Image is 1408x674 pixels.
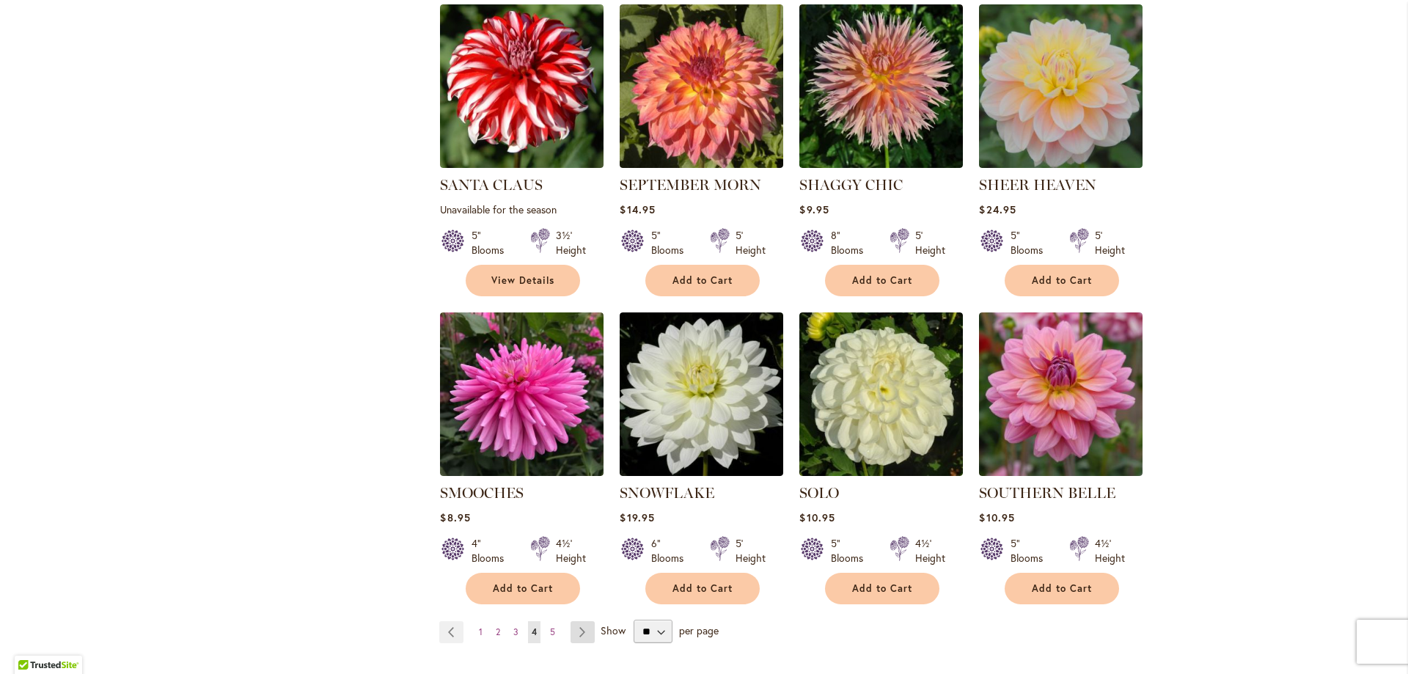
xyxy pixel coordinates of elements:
a: SHAGGY CHIC [799,157,963,171]
a: SOUTHERN BELLE [979,465,1143,479]
span: Add to Cart [852,274,912,287]
span: 1 [479,626,483,637]
a: SOLO [799,484,839,502]
span: $14.95 [620,202,655,216]
span: Add to Cart [1032,274,1092,287]
img: SANTA CLAUS [440,4,604,168]
div: 3½' Height [556,228,586,257]
div: 5" Blooms [472,228,513,257]
span: Add to Cart [672,582,733,595]
button: Add to Cart [645,265,760,296]
div: 5' Height [736,228,766,257]
button: Add to Cart [1005,265,1119,296]
span: 2 [496,626,500,637]
a: SANTA CLAUS [440,176,543,194]
span: View Details [491,274,554,287]
span: $10.95 [799,510,835,524]
div: 5' Height [915,228,945,257]
a: SNOWFLAKE [620,484,714,502]
img: SOUTHERN BELLE [979,312,1143,476]
p: Unavailable for the season [440,202,604,216]
a: September Morn [620,157,783,171]
a: SHEER HEAVEN [979,176,1096,194]
img: SNOWFLAKE [620,312,783,476]
div: 5' Height [736,536,766,565]
a: 2 [492,621,504,643]
span: $9.95 [799,202,829,216]
span: 3 [513,626,518,637]
span: Show [601,623,626,637]
iframe: Launch Accessibility Center [11,622,52,663]
span: $24.95 [979,202,1016,216]
button: Add to Cart [825,573,939,604]
div: 5" Blooms [831,536,872,565]
a: 3 [510,621,522,643]
img: SHEER HEAVEN [979,4,1143,168]
a: SOUTHERN BELLE [979,484,1115,502]
span: Add to Cart [852,582,912,595]
div: 4½' Height [556,536,586,565]
button: Add to Cart [825,265,939,296]
img: SHAGGY CHIC [799,4,963,168]
span: per page [679,623,719,637]
a: View Details [466,265,580,296]
a: 5 [546,621,559,643]
img: SMOOCHES [440,312,604,476]
span: Add to Cart [493,582,553,595]
a: 1 [475,621,486,643]
span: 4 [532,626,537,637]
span: Add to Cart [1032,582,1092,595]
a: SNOWFLAKE [620,465,783,479]
button: Add to Cart [645,573,760,604]
img: September Morn [620,4,783,168]
a: SEPTEMBER MORN [620,176,761,194]
div: 5" Blooms [1011,536,1052,565]
div: 5' Height [1095,228,1125,257]
div: 4" Blooms [472,536,513,565]
div: 5" Blooms [1011,228,1052,257]
a: SANTA CLAUS [440,157,604,171]
span: $8.95 [440,510,470,524]
div: 8" Blooms [831,228,872,257]
button: Add to Cart [1005,573,1119,604]
a: SOLO [799,465,963,479]
span: $10.95 [979,510,1014,524]
span: Add to Cart [672,274,733,287]
div: 6" Blooms [651,536,692,565]
img: SOLO [799,312,963,476]
div: 4½' Height [915,536,945,565]
a: SHEER HEAVEN [979,157,1143,171]
span: 5 [550,626,555,637]
span: $19.95 [620,510,654,524]
div: 4½' Height [1095,536,1125,565]
a: SMOOCHES [440,465,604,479]
button: Add to Cart [466,573,580,604]
div: 5" Blooms [651,228,692,257]
a: SMOOCHES [440,484,524,502]
a: SHAGGY CHIC [799,176,903,194]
